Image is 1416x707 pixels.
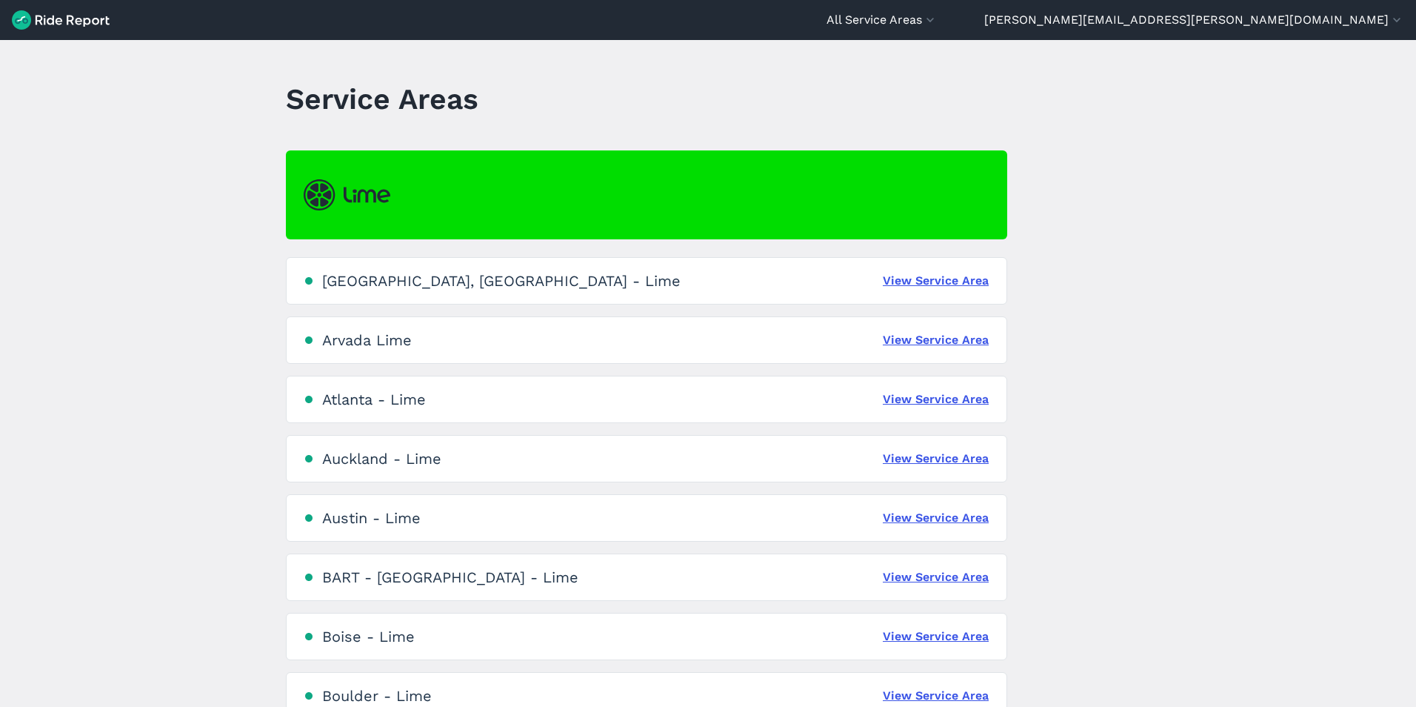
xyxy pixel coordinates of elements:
[883,568,989,586] a: View Service Area
[322,687,432,705] div: Boulder - Lime
[883,272,989,290] a: View Service Area
[322,391,426,408] div: Atlanta - Lime
[322,509,421,527] div: Austin - Lime
[883,687,989,705] a: View Service Area
[322,568,578,586] div: BART - [GEOGRAPHIC_DATA] - Lime
[883,450,989,468] a: View Service Area
[883,391,989,408] a: View Service Area
[883,331,989,349] a: View Service Area
[984,11,1404,29] button: [PERSON_NAME][EMAIL_ADDRESS][PERSON_NAME][DOMAIN_NAME]
[322,450,441,468] div: Auckland - Lime
[883,509,989,527] a: View Service Area
[12,10,110,30] img: Ride Report
[883,628,989,645] a: View Service Area
[826,11,938,29] button: All Service Areas
[322,628,415,645] div: Boise - Lime
[286,79,478,119] h1: Service Areas
[304,179,390,210] img: Lime
[322,272,681,290] div: [GEOGRAPHIC_DATA], [GEOGRAPHIC_DATA] - Lime
[322,331,412,349] div: Arvada Lime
